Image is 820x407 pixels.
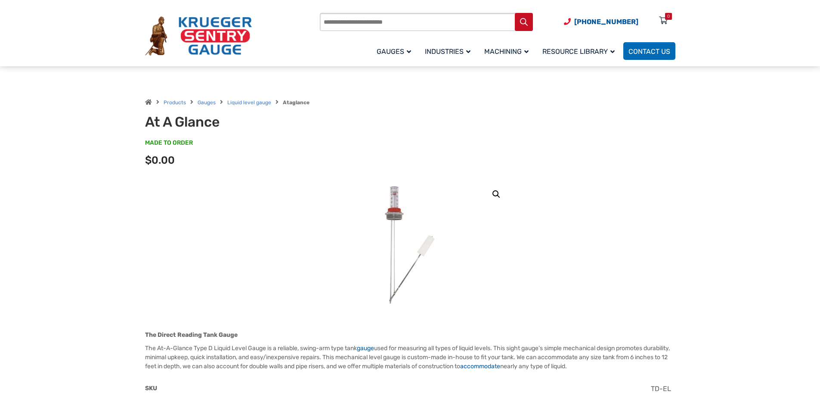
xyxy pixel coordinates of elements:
a: Gauges [198,99,216,106]
p: The At-A-Glance Type D Liquid Level Gauge is a reliable, swing-arm type tank used for measuring a... [145,344,675,371]
a: Contact Us [623,42,675,60]
span: $0.00 [145,154,175,166]
img: At A Glance [358,180,461,309]
span: SKU [145,385,157,392]
div: 0 [667,13,670,20]
span: TD-EL [651,385,671,393]
a: View full-screen image gallery [489,186,504,202]
a: Liquid level gauge [227,99,271,106]
span: Machining [484,47,529,56]
a: accommodate [460,363,500,370]
strong: Ataglance [283,99,309,106]
span: Resource Library [542,47,615,56]
a: gauge [357,345,374,352]
span: Industries [425,47,470,56]
strong: The Direct Reading Tank Gauge [145,331,238,339]
h1: At A Glance [145,114,357,130]
a: Industries [420,41,479,61]
a: Machining [479,41,537,61]
span: MADE TO ORDER [145,139,193,147]
span: Gauges [377,47,411,56]
a: Resource Library [537,41,623,61]
a: Phone Number (920) 434-8860 [564,16,638,27]
span: Contact Us [628,47,670,56]
a: Gauges [371,41,420,61]
a: Products [164,99,186,106]
img: Krueger Sentry Gauge [145,16,252,56]
span: [PHONE_NUMBER] [574,18,638,26]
